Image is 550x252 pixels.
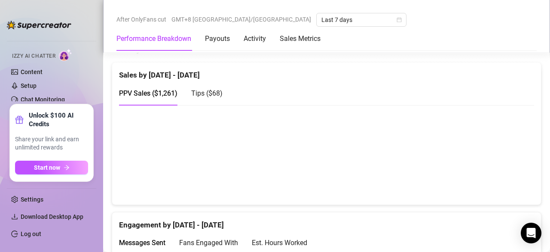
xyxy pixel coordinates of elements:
[119,89,177,97] span: PPV Sales ( $1,261 )
[7,21,71,29] img: logo-BBDzfeDw.svg
[64,165,70,171] span: arrow-right
[21,196,43,203] a: Settings
[397,17,402,22] span: calendar
[21,82,37,89] a: Setup
[179,239,238,247] span: Fans Engaged With
[205,34,230,44] div: Payouts
[15,135,88,152] span: Share your link and earn unlimited rewards
[244,34,266,44] div: Activity
[116,13,166,26] span: After OnlyFans cut
[119,239,165,247] span: Messages Sent
[116,34,191,44] div: Performance Breakdown
[15,161,88,174] button: Start nowarrow-right
[280,34,321,44] div: Sales Metrics
[59,49,72,61] img: AI Chatter
[119,62,534,81] div: Sales by [DATE] - [DATE]
[521,223,541,243] div: Open Intercom Messenger
[171,13,311,26] span: GMT+8 [GEOGRAPHIC_DATA]/[GEOGRAPHIC_DATA]
[21,96,65,103] a: Chat Monitoring
[252,237,307,248] div: Est. Hours Worked
[191,89,223,97] span: Tips ( $68 )
[12,52,55,60] span: Izzy AI Chatter
[21,230,41,237] a: Log out
[21,213,83,220] span: Download Desktop App
[321,13,401,26] span: Last 7 days
[11,213,18,220] span: download
[21,68,43,75] a: Content
[34,164,60,171] span: Start now
[15,115,24,124] span: gift
[29,111,88,128] strong: Unlock $100 AI Credits
[119,212,534,231] div: Engagement by [DATE] - [DATE]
